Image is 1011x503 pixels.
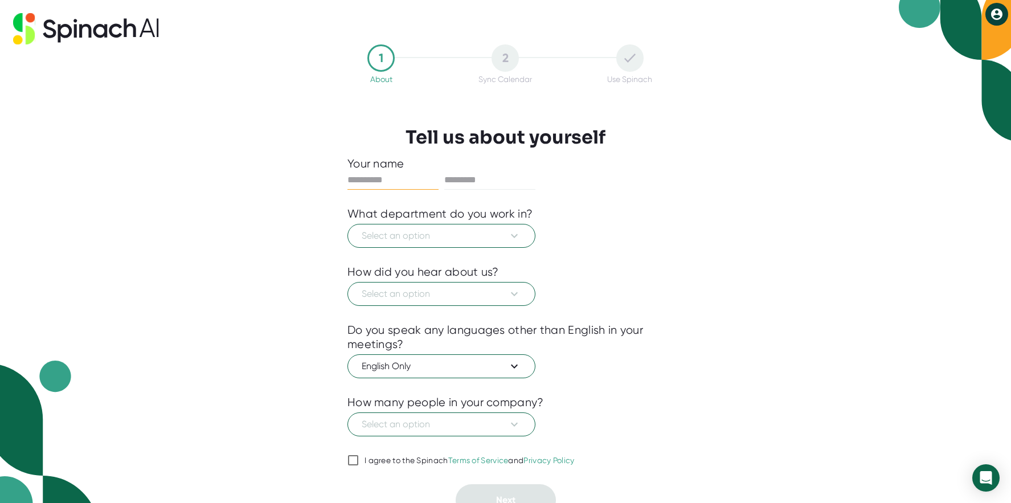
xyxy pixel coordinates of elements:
a: Terms of Service [448,456,509,465]
div: I agree to the Spinach and [365,456,575,466]
div: 2 [492,44,519,72]
div: How did you hear about us? [347,265,499,279]
div: What department do you work in? [347,207,533,221]
div: Open Intercom Messenger [972,464,1000,492]
div: How many people in your company? [347,395,544,410]
span: Select an option [362,418,521,431]
button: Select an option [347,282,535,306]
div: Use Spinach [607,75,652,84]
button: Select an option [347,412,535,436]
a: Privacy Policy [523,456,574,465]
button: Select an option [347,224,535,248]
div: Your name [347,157,664,171]
div: 1 [367,44,395,72]
span: Select an option [362,287,521,301]
button: English Only [347,354,535,378]
div: Do you speak any languages other than English in your meetings? [347,323,664,351]
div: Sync Calendar [478,75,532,84]
h3: Tell us about yourself [406,126,605,148]
div: About [370,75,392,84]
span: English Only [362,359,521,373]
span: Select an option [362,229,521,243]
